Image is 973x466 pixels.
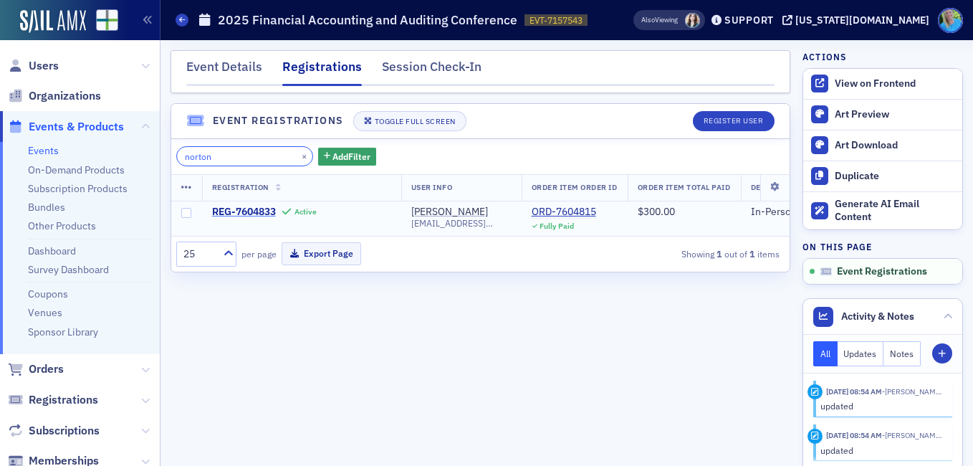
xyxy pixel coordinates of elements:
button: [US_STATE][DOMAIN_NAME] [782,15,934,25]
span: Profile [938,8,963,33]
a: Subscriptions [8,423,100,439]
div: updated [820,399,943,412]
a: [PERSON_NAME] [411,206,488,219]
div: Art Download [835,139,955,152]
a: Sponsor Library [28,325,98,338]
time: 9/22/2025 08:54 AM [826,386,882,396]
span: Add Filter [332,150,370,163]
a: View on Frontend [803,69,962,99]
a: Survey Dashboard [28,263,109,276]
a: REG-7604833Active [212,206,391,219]
div: In-Person [751,206,823,219]
a: Bundles [28,201,65,214]
a: ORD-7604815 [532,206,596,219]
span: Kristi Gates [882,386,942,396]
span: [EMAIL_ADDRESS][PERSON_NAME][DOMAIN_NAME] [411,218,512,229]
button: Updates [838,341,884,366]
h4: Actions [802,50,847,63]
button: Export Page [282,242,361,265]
input: Search… [176,146,313,166]
a: View Homepage [86,9,118,34]
img: SailAMX [96,9,118,32]
a: Coupons [28,287,68,300]
div: Update [807,429,823,444]
button: All [813,341,838,366]
a: Users [8,58,59,74]
span: Activity & Notes [841,309,914,324]
span: Delivery Format [751,182,823,192]
span: EVT-7157543 [529,14,583,27]
div: Showing out of items [588,247,780,260]
strong: 1 [714,247,724,260]
button: AddFilter [318,148,377,166]
div: Generate AI Email Content [835,198,955,223]
a: Registrations [8,392,98,408]
div: Support [724,14,774,27]
button: Generate AI Email Content [803,191,962,230]
span: Events & Products [29,119,124,135]
span: Registrations [29,392,98,408]
div: [US_STATE][DOMAIN_NAME] [795,14,929,27]
span: Organizations [29,88,101,104]
span: $300.00 [638,205,675,218]
h1: 2025 Financial Accounting and Auditing Conference [218,11,517,29]
a: Events [28,144,59,157]
div: Art Preview [835,108,955,121]
a: Art Download [803,130,962,161]
button: × [298,149,311,162]
button: Register User [693,111,775,131]
span: User Info [411,182,453,192]
span: Kristi Gates [882,430,942,440]
span: Subscriptions [29,423,100,439]
span: Users [29,58,59,74]
label: per page [241,247,277,260]
div: Duplicate [835,170,955,183]
div: Registrations [282,57,362,86]
h4: On this page [802,240,963,253]
span: Order Item Order ID [532,182,618,192]
button: Notes [883,341,921,366]
div: Update [807,384,823,399]
a: Events & Products [8,119,124,135]
div: Fully Paid [540,222,574,231]
a: Venues [28,306,62,319]
button: Duplicate [803,161,962,191]
span: Sarah Lowery [685,13,700,28]
h4: Event Registrations [213,113,344,128]
span: REG-7604833 [212,206,276,219]
div: Active [294,207,317,217]
img: SailAMX [20,10,86,33]
div: Event Details [186,57,262,84]
strong: 1 [747,247,757,260]
a: On-Demand Products [28,163,125,176]
a: Subscription Products [28,182,128,195]
div: updated [820,444,943,457]
span: Order Item Total Paid [638,182,731,192]
a: Organizations [8,88,101,104]
span: Viewing [641,15,678,25]
time: 9/22/2025 08:54 AM [826,430,882,440]
div: Session Check-In [382,57,481,84]
span: Event Registrations [837,265,927,278]
a: Dashboard [28,244,76,257]
span: Orders [29,361,64,377]
div: 25 [183,247,215,262]
div: Toggle Full Screen [375,118,456,125]
a: Orders [8,361,64,377]
a: Other Products [28,219,96,232]
div: Also [641,15,655,24]
button: Toggle Full Screen [353,111,466,131]
span: Registration [212,182,269,192]
a: Art Preview [803,100,962,130]
div: View on Frontend [835,77,955,90]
